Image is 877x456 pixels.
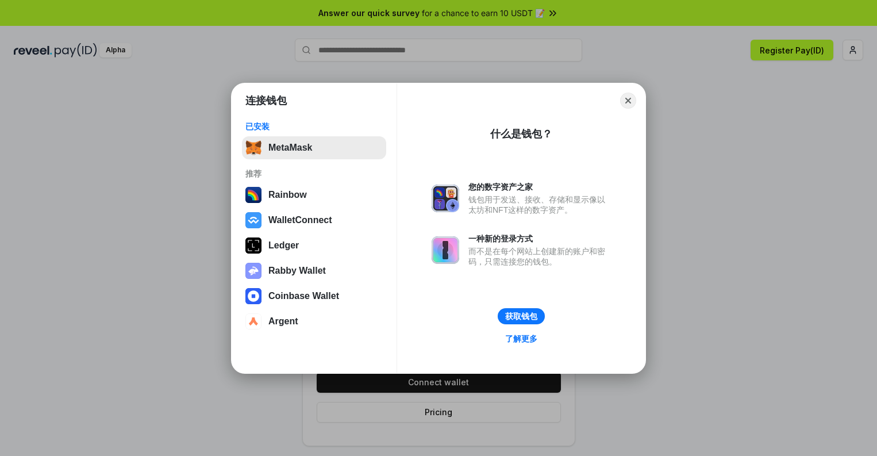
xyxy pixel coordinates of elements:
img: svg+xml,%3Csvg%20fill%3D%22none%22%20height%3D%2233%22%20viewBox%3D%220%200%2035%2033%22%20width%... [245,140,261,156]
button: Close [620,93,636,109]
div: 获取钱包 [505,311,537,321]
div: Rabby Wallet [268,266,326,276]
div: Ledger [268,240,299,251]
button: Rainbow [242,183,386,206]
button: 获取钱包 [498,308,545,324]
img: svg+xml,%3Csvg%20xmlns%3D%22http%3A%2F%2Fwww.w3.org%2F2000%2Fsvg%22%20fill%3D%22none%22%20viewBox... [432,236,459,264]
div: Argent [268,316,298,327]
div: MetaMask [268,143,312,153]
a: 了解更多 [498,331,544,346]
button: MetaMask [242,136,386,159]
div: 已安装 [245,121,383,132]
button: WalletConnect [242,209,386,232]
div: Coinbase Wallet [268,291,339,301]
img: svg+xml,%3Csvg%20width%3D%22120%22%20height%3D%22120%22%20viewBox%3D%220%200%20120%20120%22%20fil... [245,187,261,203]
img: svg+xml,%3Csvg%20xmlns%3D%22http%3A%2F%2Fwww.w3.org%2F2000%2Fsvg%22%20fill%3D%22none%22%20viewBox... [245,263,261,279]
div: 而不是在每个网站上创建新的账户和密码，只需连接您的钱包。 [468,246,611,267]
div: 钱包用于发送、接收、存储和显示像以太坊和NFT这样的数字资产。 [468,194,611,215]
div: 了解更多 [505,334,537,344]
div: Rainbow [268,190,307,200]
div: 什么是钱包？ [490,127,552,141]
div: 一种新的登录方式 [468,233,611,244]
img: svg+xml,%3Csvg%20xmlns%3D%22http%3A%2F%2Fwww.w3.org%2F2000%2Fsvg%22%20fill%3D%22none%22%20viewBox... [432,185,459,212]
button: Ledger [242,234,386,257]
button: Rabby Wallet [242,259,386,282]
h1: 连接钱包 [245,94,287,108]
div: 推荐 [245,168,383,179]
div: 您的数字资产之家 [468,182,611,192]
div: WalletConnect [268,215,332,225]
img: svg+xml,%3Csvg%20width%3D%2228%22%20height%3D%2228%22%20viewBox%3D%220%200%2028%2028%22%20fill%3D... [245,288,261,304]
img: svg+xml,%3Csvg%20width%3D%2228%22%20height%3D%2228%22%20viewBox%3D%220%200%2028%2028%22%20fill%3D... [245,212,261,228]
img: svg+xml,%3Csvg%20xmlns%3D%22http%3A%2F%2Fwww.w3.org%2F2000%2Fsvg%22%20width%3D%2228%22%20height%3... [245,237,261,254]
button: Argent [242,310,386,333]
button: Coinbase Wallet [242,285,386,308]
img: svg+xml,%3Csvg%20width%3D%2228%22%20height%3D%2228%22%20viewBox%3D%220%200%2028%2028%22%20fill%3D... [245,313,261,329]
